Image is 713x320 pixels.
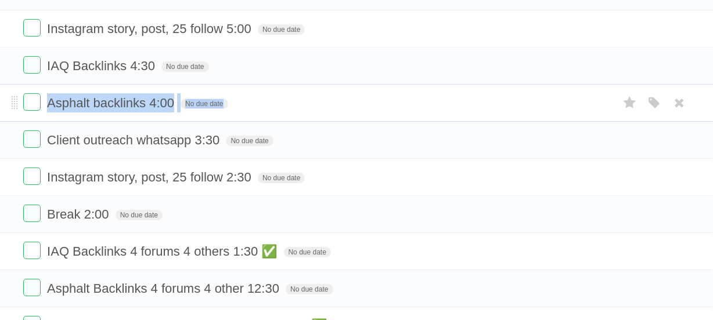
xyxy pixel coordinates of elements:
label: Done [23,279,41,296]
label: Done [23,130,41,148]
span: IAQ Backlinks 4:30 [47,59,158,73]
span: No due date [258,24,305,35]
span: Break 2:00 [47,207,111,221]
span: Asphalt backlinks 4:00 [47,96,177,110]
span: No due date [258,173,305,183]
label: Done [23,205,41,222]
span: Instagram story, post, 25 follow 5:00 [47,21,254,36]
label: Done [23,93,41,111]
label: Done [23,242,41,259]
label: Done [23,168,41,185]
span: No due date [284,247,331,257]
span: No due date [161,61,208,72]
span: No due date [181,99,228,109]
span: IAQ Backlinks 4 forums 4 others 1:30 ✅ [47,244,280,259]
span: Client outreach whatsapp 3:30 [47,133,222,147]
span: No due date [116,210,163,220]
span: No due date [226,136,273,146]
label: Star task [619,93,641,112]
span: No due date [286,284,333,294]
label: Done [23,56,41,74]
label: Done [23,19,41,37]
span: Instagram story, post, 25 follow 2:30 [47,170,254,184]
span: Asphalt Backlinks 4 forums 4 other 12:30 [47,281,282,296]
